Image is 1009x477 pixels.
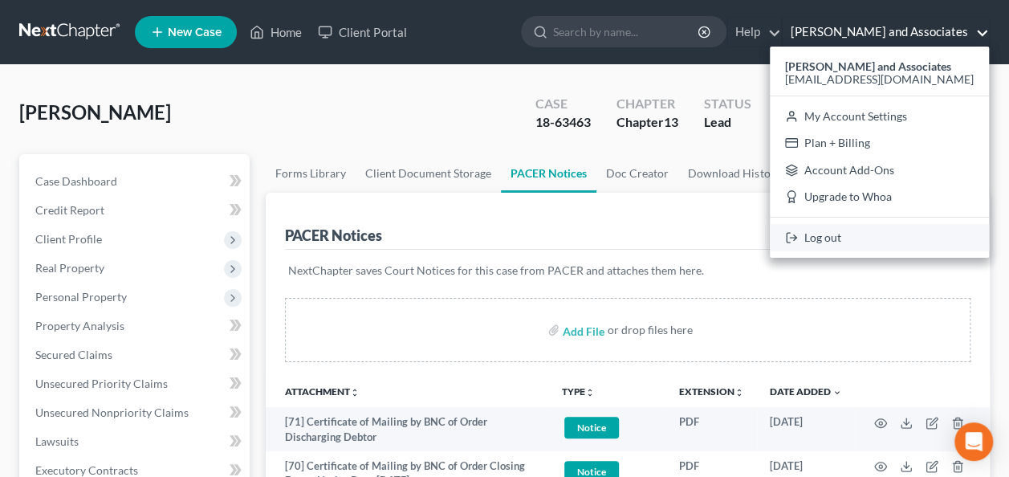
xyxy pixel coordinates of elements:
a: Doc Creator [596,154,678,193]
a: Help [727,18,781,47]
span: [EMAIL_ADDRESS][DOMAIN_NAME] [785,72,974,86]
a: Secured Claims [22,340,250,369]
i: unfold_more [585,388,595,397]
a: Forms Library [266,154,356,193]
a: Unsecured Nonpriority Claims [22,398,250,427]
div: Status [704,95,751,113]
a: Attachmentunfold_more [285,385,360,397]
div: [PERSON_NAME] and Associates [770,47,989,258]
span: Real Property [35,261,104,275]
a: Property Analysis [22,312,250,340]
span: Client Profile [35,232,102,246]
span: Unsecured Nonpriority Claims [35,406,189,419]
td: [71] Certificate of Mailing by BNC of Order Discharging Debtor [266,407,549,451]
a: Client Document Storage [356,154,501,193]
strong: [PERSON_NAME] and Associates [785,59,951,73]
td: PDF [666,407,757,451]
div: PACER Notices [285,226,382,245]
td: [DATE] [757,407,855,451]
div: Chapter [616,113,678,132]
div: or drop files here [608,322,693,338]
a: Case Dashboard [22,167,250,196]
div: 18-63463 [535,113,591,132]
a: Client Portal [310,18,414,47]
a: Home [242,18,310,47]
i: unfold_more [350,388,360,397]
p: NextChapter saves Court Notices for this case from PACER and attaches them here. [288,263,967,279]
span: Secured Claims [35,348,112,361]
span: 13 [664,114,678,129]
span: Executory Contracts [35,463,138,477]
a: PACER Notices [501,154,596,193]
a: My Account Settings [770,103,989,130]
span: Property Analysis [35,319,124,332]
a: Download History [678,154,790,193]
a: Credit Report [22,196,250,225]
div: Lead [704,113,751,132]
a: Date Added expand_more [770,385,842,397]
i: unfold_more [734,388,744,397]
a: Account Add-Ons [770,157,989,184]
span: Personal Property [35,290,127,304]
span: Case Dashboard [35,174,117,188]
input: Search by name... [553,17,700,47]
a: Lawsuits [22,427,250,456]
i: expand_more [832,388,842,397]
span: [PERSON_NAME] [19,100,171,124]
span: New Case [168,26,222,39]
a: Unsecured Priority Claims [22,369,250,398]
a: Extensionunfold_more [679,385,744,397]
span: Notice [564,417,619,438]
div: Open Intercom Messenger [954,422,993,461]
a: [PERSON_NAME] and Associates [783,18,989,47]
button: TYPEunfold_more [562,387,595,397]
div: Chapter [616,95,678,113]
span: Unsecured Priority Claims [35,377,168,390]
a: Upgrade to Whoa [770,184,989,211]
a: Log out [770,224,989,251]
a: Plan + Billing [770,129,989,157]
div: Case [535,95,591,113]
span: Lawsuits [35,434,79,448]
a: Notice [562,414,653,441]
span: Credit Report [35,203,104,217]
